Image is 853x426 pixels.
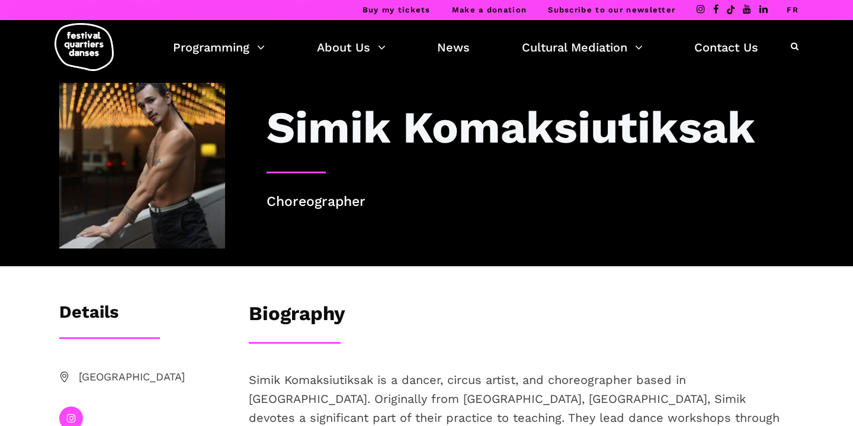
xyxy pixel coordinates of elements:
a: About Us [317,37,386,57]
a: Make a donation [452,5,527,14]
h3: Simik Komaksiutiksak [267,101,755,154]
a: Buy my tickets [363,5,431,14]
img: logo-fqd-med [54,23,114,71]
span: [GEOGRAPHIC_DATA] [79,369,225,386]
h3: Biography [249,302,345,331]
h3: Details [59,302,118,331]
p: Choreographer [267,191,794,213]
a: News [437,37,470,57]
a: FR [787,5,799,14]
a: Subscribe to our newsletter [548,5,675,14]
img: Copie de IMG_1619 – Keenan Komaksiutiksak (1) [59,83,225,248]
a: Contact Us [694,37,758,57]
a: Programming [173,37,265,57]
a: Cultural Mediation [522,37,643,57]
